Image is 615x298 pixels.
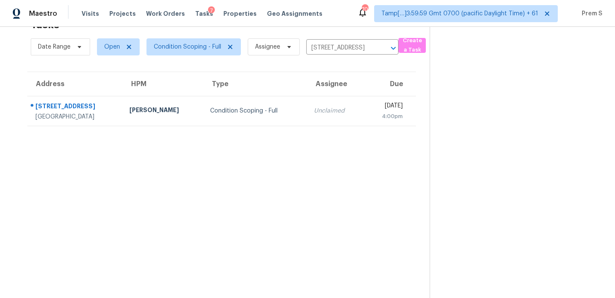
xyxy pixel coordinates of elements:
[195,11,213,17] span: Tasks
[578,9,602,18] span: Prem S
[82,9,99,18] span: Visits
[31,20,59,29] h2: Tasks
[363,72,416,96] th: Due
[123,72,203,96] th: HPM
[203,72,307,96] th: Type
[27,72,123,96] th: Address
[255,43,280,51] span: Assignee
[306,41,375,55] input: Search by address
[362,5,368,14] div: 703
[223,9,257,18] span: Properties
[381,9,538,18] span: Tamp[…]3:59:59 Gmt 0700 (pacific Daylight Time) + 61
[109,9,136,18] span: Projects
[370,101,403,112] div: [DATE]
[208,6,215,15] div: 7
[398,38,426,53] button: Create a Task
[35,102,116,113] div: [STREET_ADDRESS]
[210,107,300,115] div: Condition Scoping - Full
[129,106,196,116] div: [PERSON_NAME]
[29,9,57,18] span: Maestro
[146,9,185,18] span: Work Orders
[387,42,399,54] button: Open
[267,9,322,18] span: Geo Assignments
[35,113,116,121] div: [GEOGRAPHIC_DATA]
[307,72,364,96] th: Assignee
[403,36,422,55] span: Create a Task
[104,43,120,51] span: Open
[370,112,403,121] div: 4:00pm
[154,43,221,51] span: Condition Scoping - Full
[38,43,70,51] span: Date Range
[314,107,357,115] div: Unclaimed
